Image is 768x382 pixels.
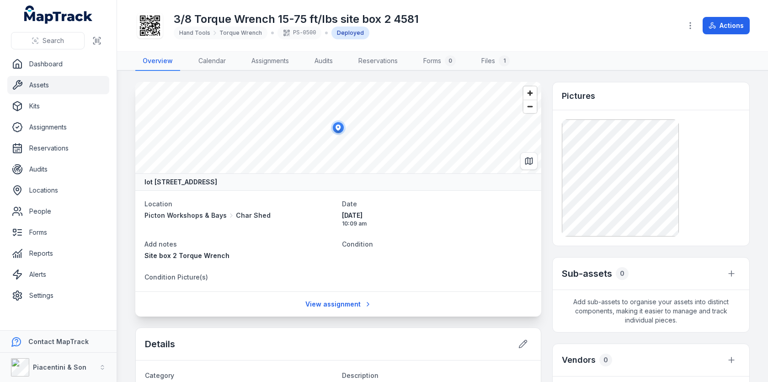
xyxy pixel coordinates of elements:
[144,273,208,281] span: Condition Picture(s)
[144,178,217,187] strong: lot [STREET_ADDRESS]
[277,27,321,39] div: PS-0500
[445,55,456,66] div: 0
[7,139,109,157] a: Reservations
[523,86,537,100] button: Zoom in
[351,52,405,71] a: Reservations
[7,223,109,242] a: Forms
[703,17,750,34] button: Actions
[145,371,174,379] span: Category
[474,52,517,71] a: Files1
[7,286,109,305] a: Settings
[553,290,749,332] span: Add sub-assets to organise your assets into distinct components, making it easier to manage and t...
[562,90,595,102] h3: Pictures
[342,220,532,227] span: 10:09 am
[342,371,379,379] span: Description
[299,296,378,313] a: View assignment
[342,211,532,220] span: [DATE]
[7,244,109,263] a: Reports
[7,118,109,136] a: Assignments
[7,265,109,284] a: Alerts
[236,211,271,220] span: Char Shed
[7,97,109,115] a: Kits
[616,267,629,280] div: 0
[145,338,175,350] h2: Details
[135,82,541,173] canvas: Map
[144,200,172,208] span: Location
[342,240,373,248] span: Condition
[11,32,85,49] button: Search
[331,27,369,39] div: Deployed
[179,29,210,37] span: Hand Tools
[219,29,262,37] span: Torque Wrench
[174,12,419,27] h1: 3/8 Torque Wrench 15-75 ft/lbs site box 2 4581
[520,152,538,170] button: Switch to Map View
[33,363,86,371] strong: Piacentini & Son
[144,240,177,248] span: Add notes
[523,100,537,113] button: Zoom out
[416,52,463,71] a: Forms0
[7,76,109,94] a: Assets
[244,52,296,71] a: Assignments
[191,52,233,71] a: Calendar
[7,160,109,178] a: Audits
[43,36,64,45] span: Search
[599,354,612,366] div: 0
[7,181,109,199] a: Locations
[7,202,109,221] a: People
[499,55,510,66] div: 1
[135,52,180,71] a: Overview
[7,55,109,73] a: Dashboard
[307,52,340,71] a: Audits
[342,211,532,227] time: 25/08/2025, 10:09:07 am
[562,267,612,280] h2: Sub-assets
[144,211,335,220] a: Picton Workshops & BaysChar Shed
[144,211,227,220] span: Picton Workshops & Bays
[342,200,357,208] span: Date
[562,354,596,366] h3: Vendors
[24,5,93,24] a: MapTrack
[144,252,229,259] span: Site box 2 Torque Wrench
[28,338,89,345] strong: Contact MapTrack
